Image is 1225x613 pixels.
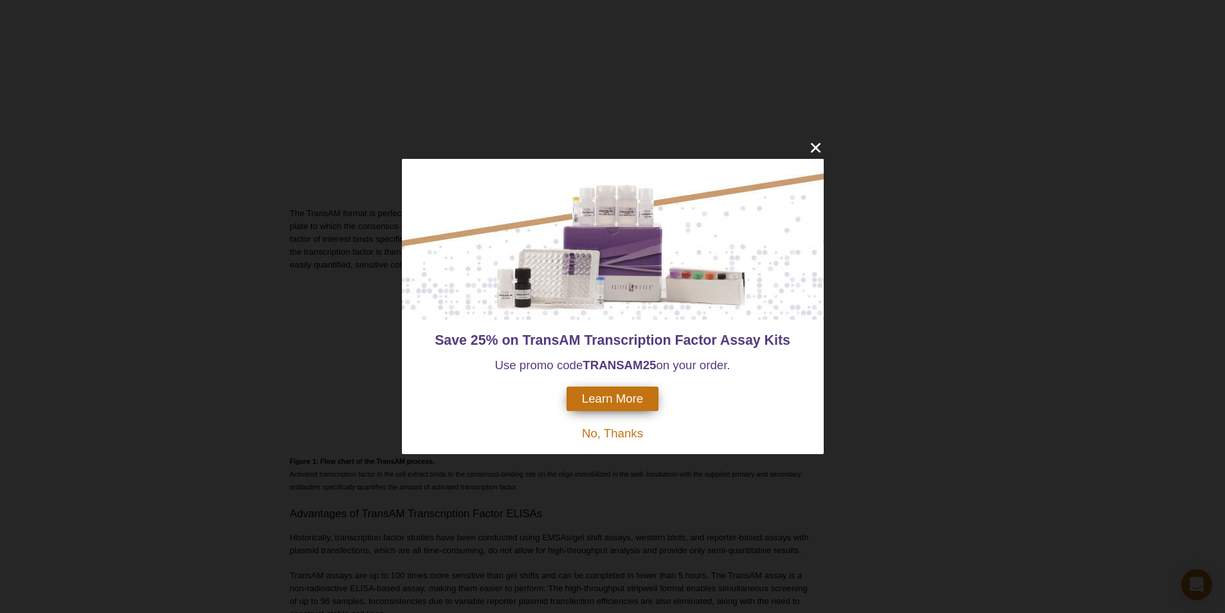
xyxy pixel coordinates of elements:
strong: 25 [643,358,657,372]
span: Save 25% on TransAM Transcription Factor Assay Kits [435,333,790,348]
span: No, Thanks [582,426,643,440]
span: Learn More [582,392,643,406]
span: Use promo code on your order. [495,358,730,372]
strong: TRANSAM [583,358,642,372]
button: close [808,140,824,156]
